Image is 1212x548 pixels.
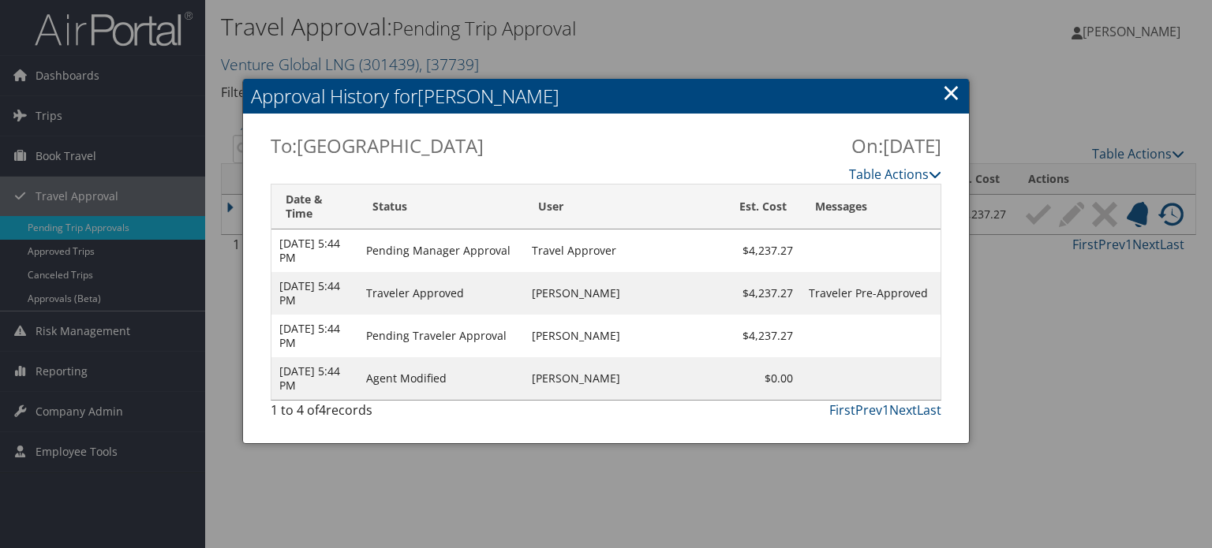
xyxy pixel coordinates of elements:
td: Traveler Approved [358,272,524,315]
td: [PERSON_NAME] [524,357,719,400]
td: Travel Approver [524,229,719,272]
td: [DATE] 5:44 PM [271,315,357,357]
th: Est. Cost: activate to sort column ascending [719,185,800,229]
span: [GEOGRAPHIC_DATA] [297,132,484,158]
div: 1 to 4 of records [271,401,421,427]
a: 1 [882,401,889,419]
td: $4,237.27 [719,272,800,315]
td: Pending Traveler Approval [358,315,524,357]
a: Next [889,401,917,419]
th: Messages: activate to sort column ascending [801,185,941,229]
td: $4,237.27 [719,315,800,357]
a: Table Actions [849,166,941,183]
td: $0.00 [719,357,800,400]
td: [PERSON_NAME] [524,315,719,357]
td: Traveler Pre-Approved [801,272,941,315]
span: [PERSON_NAME] [417,83,559,109]
td: [DATE] 5:44 PM [271,229,357,272]
td: [DATE] 5:44 PM [271,272,357,315]
th: User: activate to sort column ascending [524,185,719,229]
a: Prev [855,401,882,419]
td: Pending Manager Approval [358,229,524,272]
td: $4,237.27 [719,229,800,272]
th: Date & Time: activate to sort column ascending [271,185,357,229]
a: First [829,401,855,419]
td: Agent Modified [358,357,524,400]
h2: To: [271,132,594,159]
th: Status: activate to sort column ascending [358,185,524,229]
a: × [942,76,960,108]
span: [DATE] [883,132,941,158]
a: Last [917,401,941,419]
h2: Approval History for [243,79,969,114]
h2: On: [618,132,941,159]
td: [PERSON_NAME] [524,272,719,315]
span: 4 [319,401,326,419]
td: [DATE] 5:44 PM [271,357,357,400]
